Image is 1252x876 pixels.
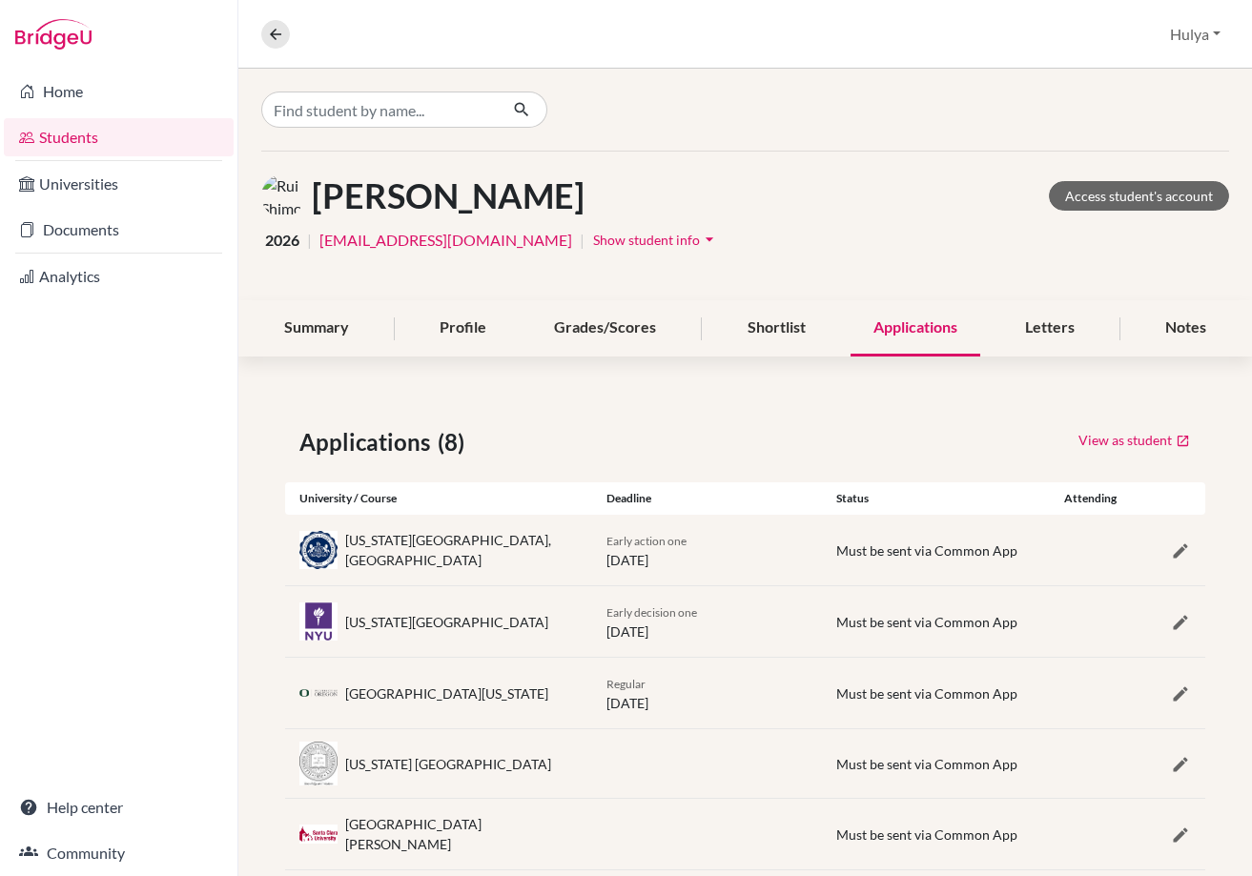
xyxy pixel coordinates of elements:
[299,425,438,459] span: Applications
[606,605,697,620] span: Early decision one
[1002,300,1098,357] div: Letters
[4,788,234,826] a: Help center
[836,826,1017,843] span: Must be sent via Common App
[1142,300,1229,357] div: Notes
[4,118,234,156] a: Students
[285,490,592,507] div: University / Course
[345,683,548,703] div: [GEOGRAPHIC_DATA][US_STATE]
[299,825,338,844] img: us_scu_wc9dh1bt.png
[299,689,338,698] img: us_uoo_rox0_2hw.png
[822,490,1052,507] div: Status
[15,19,92,50] img: Bridge-U
[592,530,822,570] div: [DATE]
[345,814,578,854] div: [GEOGRAPHIC_DATA][PERSON_NAME]
[4,834,234,872] a: Community
[606,534,687,548] span: Early action one
[319,229,572,252] a: [EMAIL_ADDRESS][DOMAIN_NAME]
[312,175,585,216] h1: [PERSON_NAME]
[836,756,1017,772] span: Must be sent via Common App
[4,72,234,111] a: Home
[836,614,1017,630] span: Must be sent via Common App
[531,300,679,357] div: Grades/Scores
[592,225,720,255] button: Show student infoarrow_drop_down
[725,300,829,357] div: Shortlist
[261,300,372,357] div: Summary
[261,174,304,217] img: Rui Shimono's avatar
[438,425,472,459] span: (8)
[836,685,1017,702] span: Must be sent via Common App
[261,92,498,128] input: Find student by name...
[580,229,585,252] span: |
[345,530,578,570] div: [US_STATE][GEOGRAPHIC_DATA], [GEOGRAPHIC_DATA]
[592,490,822,507] div: Deadline
[299,531,338,568] img: us_psu_5q2awepp.jpeg
[4,257,234,295] a: Analytics
[836,542,1017,559] span: Must be sent via Common App
[307,229,312,252] span: |
[1078,425,1191,455] a: View as student
[851,300,980,357] div: Applications
[265,229,299,252] span: 2026
[593,232,700,248] span: Show student info
[1049,181,1229,211] a: Access student's account
[417,300,509,357] div: Profile
[345,612,548,632] div: [US_STATE][GEOGRAPHIC_DATA]
[1161,16,1229,52] button: Hulya
[1052,490,1128,507] div: Attending
[299,602,338,641] img: us_nyu_mu3e0q99.jpeg
[606,677,646,691] span: Regular
[345,754,551,774] div: [US_STATE] [GEOGRAPHIC_DATA]
[4,165,234,203] a: Universities
[592,673,822,713] div: [DATE]
[299,742,338,784] img: us_iwu_v70r3i_c.jpeg
[700,230,719,249] i: arrow_drop_down
[4,211,234,249] a: Documents
[592,601,822,642] div: [DATE]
